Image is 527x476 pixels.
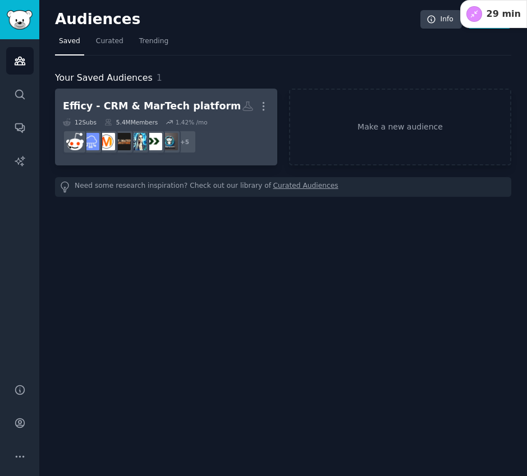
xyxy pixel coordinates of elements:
img: bizhackers [161,133,178,150]
a: Make a new audience [289,89,511,165]
span: Your Saved Audiences [55,71,153,85]
span: Trending [139,36,168,47]
span: Saved [59,36,80,47]
div: 5.4M Members [104,118,158,126]
img: marketing [98,133,115,150]
img: GummySearch logo [7,10,33,30]
img: sales [66,133,84,150]
div: Efficy - CRM & MarTech platform [63,99,241,113]
img: automation [129,133,146,150]
span: Curated [96,36,123,47]
span: 1 [157,72,162,83]
div: 12 Sub s [63,118,97,126]
img: Automate [145,133,162,150]
a: Saved [55,33,84,56]
div: Need some research inspiration? Check out our library of [55,177,511,197]
div: 1.42 % /mo [176,118,208,126]
a: Info [420,10,462,29]
a: Curated Audiences [273,181,338,193]
img: AutomatedMarketing [113,133,131,150]
a: Trending [135,33,172,56]
a: Efficy - CRM & MarTech platform12Subs5.4MMembers1.42% /mo+5bizhackersAutomateautomationAutomatedM... [55,89,277,165]
a: Curated [92,33,127,56]
h2: Audiences [55,11,420,29]
img: SaaS [82,133,99,150]
div: + 5 [173,130,196,154]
